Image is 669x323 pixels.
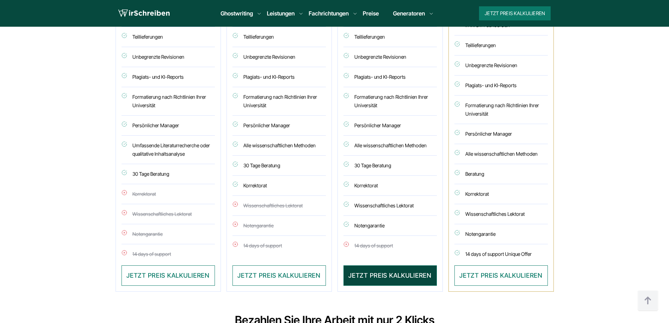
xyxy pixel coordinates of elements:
[343,176,437,196] li: Korrektorat
[454,144,548,164] li: Alle wissenschaftlichen Methoden
[343,116,437,136] li: Persönlicher Manager
[454,76,548,96] li: Plagiats- und KI-Reports
[267,9,295,18] a: Leistungen
[122,164,215,184] li: 30 Tage Beratung
[122,265,215,286] button: JETZT PREIS KALKULIEREN
[343,236,437,257] li: 14 days of support
[232,87,326,116] li: Formatierung nach Richtlinien Ihrer Universität
[343,156,437,176] li: 30 Tage Beratung
[122,27,215,47] li: Teillieferungen
[122,67,215,87] li: Plagiats- und KI-Reports
[122,116,215,136] li: Persönlicher Manager
[343,87,437,116] li: Formatierung nach Richtlinien Ihrer Universität
[454,244,548,265] li: 14 days of support Unique Offer
[343,47,437,67] li: Unbegrenzte Revisionen
[221,9,253,18] a: Ghostwriting
[454,265,548,286] button: JETZT PREIS KALKULIEREN
[637,290,658,311] img: button top
[232,265,326,286] button: JETZT PREIS KALKULIEREN
[343,265,437,286] button: JETZT PREIS KALKULIEREN
[343,67,437,87] li: Plagiats- und KI-Reports
[118,8,170,19] img: logo wirschreiben
[232,67,326,87] li: Plagiats- und KI-Reports
[232,216,326,236] li: Notengarantie
[454,96,548,124] li: Formatierung nach Richtlinien Ihrer Universität
[122,244,215,265] li: 14 days of support
[454,124,548,144] li: Persönlicher Manager
[454,35,548,56] li: Teillieferungen
[454,56,548,76] li: Unbegrenzte Revisionen
[343,27,437,47] li: Teillieferungen
[479,6,551,20] button: Jetzt Preis kalkulieren
[454,164,548,184] li: Beratung
[232,47,326,67] li: Unbegrenzte Revisionen
[343,136,437,156] li: Alle wissenschaftlichen Methoden
[454,184,548,204] li: Korrektorat
[363,10,379,17] a: Preise
[309,9,349,18] a: Fachrichtungen
[122,204,215,224] li: Wissenschaftliches Lektorat
[232,196,326,216] li: Wissenschaftliches Lektorat
[454,204,548,224] li: Wissenschaftliches Lektorat
[122,224,215,244] li: Notengarantie
[454,224,548,244] li: Notengarantie
[232,27,326,47] li: Teillieferungen
[343,216,437,236] li: Notengarantie
[122,87,215,116] li: Formatierung nach Richtlinien Ihrer Universität
[232,116,326,136] li: Persönlicher Manager
[232,136,326,156] li: Alle wissenschaftlichen Methoden
[122,136,215,164] li: Umfassende Literaturrecherche oder qualitative Inhaltsanalyse
[393,9,425,18] a: Generatoren
[343,196,437,216] li: Wissenschaftliches Lektorat
[122,47,215,67] li: Unbegrenzte Revisionen
[232,236,326,257] li: 14 days of support
[232,156,326,176] li: 30 Tage Beratung
[122,184,215,204] li: Korrektorat
[232,176,326,196] li: Korrektorat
